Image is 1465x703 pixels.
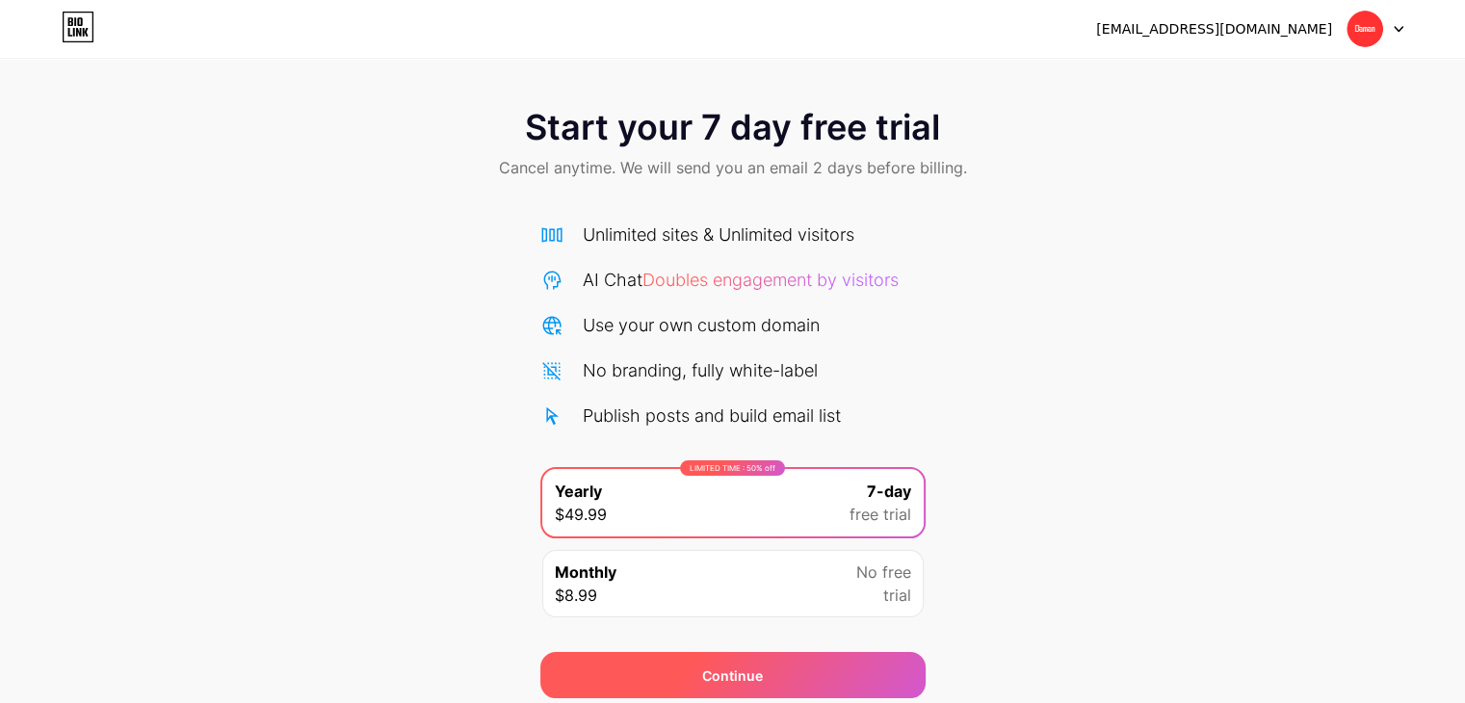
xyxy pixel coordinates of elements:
[583,221,854,247] div: Unlimited sites & Unlimited visitors
[867,480,911,503] span: 7-day
[583,312,820,338] div: Use your own custom domain
[555,503,607,526] span: $49.99
[680,460,785,476] div: LIMITED TIME : 50% off
[555,584,597,607] span: $8.99
[525,108,940,146] span: Start your 7 day free trial
[1347,11,1383,47] img: damanworldregister
[883,584,911,607] span: trial
[1096,19,1332,39] div: [EMAIL_ADDRESS][DOMAIN_NAME]
[702,665,763,686] span: Continue
[555,560,616,584] span: Monthly
[583,267,899,293] div: AI Chat
[555,480,602,503] span: Yearly
[856,560,911,584] span: No free
[583,357,818,383] div: No branding, fully white-label
[499,156,967,179] span: Cancel anytime. We will send you an email 2 days before billing.
[850,503,911,526] span: free trial
[583,403,841,429] div: Publish posts and build email list
[642,270,899,290] span: Doubles engagement by visitors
